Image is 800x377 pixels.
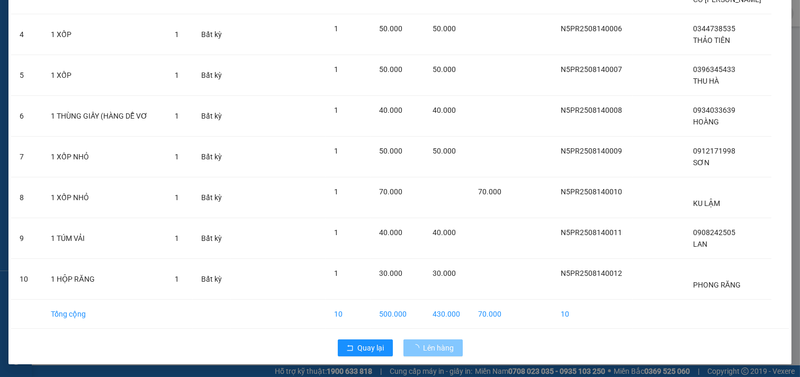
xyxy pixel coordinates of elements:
b: Gửi khách hàng [65,15,105,65]
span: 40.000 [433,228,456,237]
td: 430.000 [424,300,470,329]
span: Quay lại [358,342,384,354]
span: THU HÀ [693,77,719,85]
span: 1 [175,152,179,161]
span: 1 [175,112,179,120]
span: N5PR2508140007 [561,65,622,74]
span: N5PR2508140009 [561,147,622,155]
span: KU LẬM [693,199,720,208]
span: 1 [334,147,338,155]
span: 1 [334,24,338,33]
span: 1 [175,30,179,39]
img: logo.jpg [115,13,140,39]
span: 40.000 [379,228,402,237]
b: Xe Đăng Nhân [13,68,47,118]
span: 40.000 [433,106,456,114]
td: Bất kỳ [193,96,231,137]
span: 0908242505 [693,228,735,237]
span: 50.000 [433,65,456,74]
td: 1 XỐP NHỎ [42,177,166,218]
span: PHONG RĂNG [693,281,741,289]
span: 1 [334,106,338,114]
td: Bất kỳ [193,218,231,259]
td: 6 [11,96,42,137]
span: 50.000 [379,65,402,74]
td: 10 [11,259,42,300]
span: 1 [175,71,179,79]
b: [DOMAIN_NAME] [89,40,146,49]
td: 1 XỐP NHỎ [42,137,166,177]
span: 70.000 [379,187,402,196]
span: 0934033639 [693,106,735,114]
td: 1 THÙNG GIẤY (HÀNG DỄ VƠ [42,96,166,137]
td: 1 HỘP RĂNG [42,259,166,300]
span: 1 [175,193,179,202]
td: 1 XỐP [42,14,166,55]
span: 70.000 [478,187,501,196]
span: N5PR2508140008 [561,106,622,114]
td: 9 [11,218,42,259]
td: 1 TÚM VẢI [42,218,166,259]
td: Bất kỳ [193,55,231,96]
span: N5PR2508140010 [561,187,622,196]
span: LAN [693,240,707,248]
td: 7 [11,137,42,177]
span: rollback [346,344,354,353]
span: 50.000 [379,147,402,155]
span: 0344738535 [693,24,735,33]
td: Tổng cộng [42,300,166,329]
span: 50.000 [433,147,456,155]
td: 8 [11,177,42,218]
span: N5PR2508140011 [561,228,622,237]
span: loading [412,344,424,352]
span: 50.000 [379,24,402,33]
span: 0396345433 [693,65,735,74]
td: 4 [11,14,42,55]
span: 1 [334,187,338,196]
span: N5PR2508140006 [561,24,622,33]
td: Bất kỳ [193,137,231,177]
td: 10 [552,300,632,329]
span: 1 [334,228,338,237]
span: 1 [175,275,179,283]
td: Bất kỳ [193,177,231,218]
td: 70.000 [470,300,511,329]
td: Bất kỳ [193,14,231,55]
td: 500.000 [371,300,424,329]
span: SƠN [693,158,709,167]
span: THẢO TIÊN [693,36,730,44]
span: 1 [334,65,338,74]
button: Lên hàng [403,339,463,356]
span: HOÀNG [693,118,719,126]
button: rollbackQuay lại [338,339,393,356]
span: 40.000 [379,106,402,114]
td: 5 [11,55,42,96]
td: 10 [326,300,371,329]
td: 1 XỐP [42,55,166,96]
span: 50.000 [433,24,456,33]
span: 30.000 [379,269,402,277]
span: N5PR2508140012 [561,269,622,277]
td: Bất kỳ [193,259,231,300]
span: 30.000 [433,269,456,277]
span: 0912171998 [693,147,735,155]
span: Lên hàng [424,342,454,354]
span: 1 [175,234,179,243]
span: 1 [334,269,338,277]
li: (c) 2017 [89,50,146,64]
